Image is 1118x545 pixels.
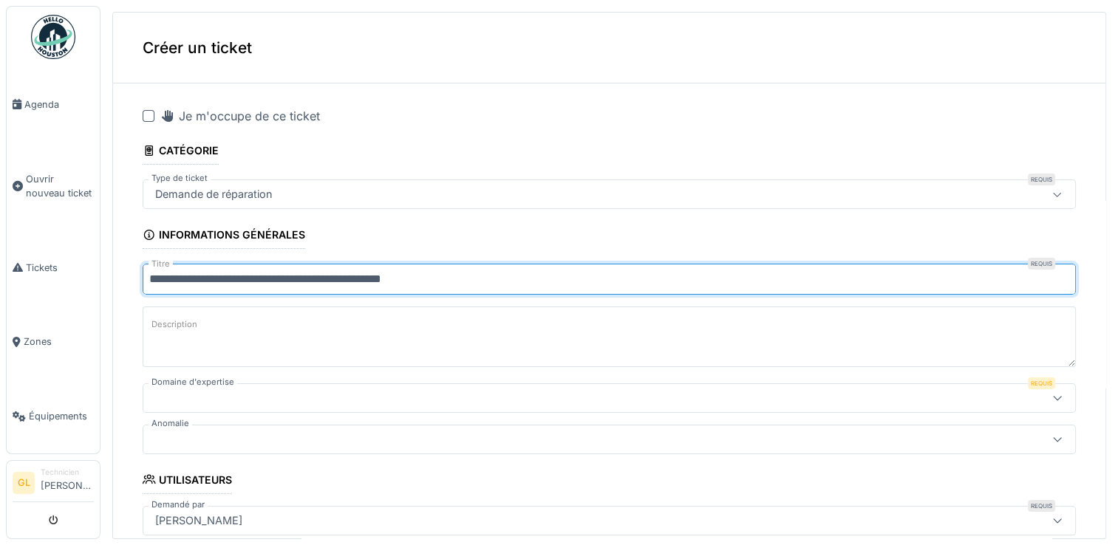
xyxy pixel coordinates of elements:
[1028,258,1055,270] div: Requis
[26,261,94,275] span: Tickets
[41,467,94,478] div: Technicien
[24,335,94,349] span: Zones
[160,107,320,125] div: Je m'occupe de ce ticket
[149,172,211,185] label: Type de ticket
[149,513,248,529] div: [PERSON_NAME]
[41,467,94,498] li: [PERSON_NAME]
[7,305,100,380] a: Zones
[26,172,94,200] span: Ouvrir nouveau ticket
[7,230,100,305] a: Tickets
[7,379,100,453] a: Équipements
[31,15,75,59] img: Badge_color-CXgf-gQk.svg
[149,258,173,270] label: Titre
[1028,500,1055,512] div: Requis
[143,224,305,249] div: Informations générales
[1028,377,1055,389] div: Requis
[24,97,94,112] span: Agenda
[143,469,232,494] div: Utilisateurs
[7,142,100,230] a: Ouvrir nouveau ticket
[113,13,1105,83] div: Créer un ticket
[149,376,237,388] label: Domaine d'expertise
[1028,174,1055,185] div: Requis
[29,409,94,423] span: Équipements
[13,467,94,502] a: GL Technicien[PERSON_NAME]
[149,498,208,511] label: Demandé par
[149,315,200,334] label: Description
[13,472,35,494] li: GL
[149,186,279,202] div: Demande de réparation
[143,140,219,165] div: Catégorie
[149,417,192,430] label: Anomalie
[7,67,100,142] a: Agenda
